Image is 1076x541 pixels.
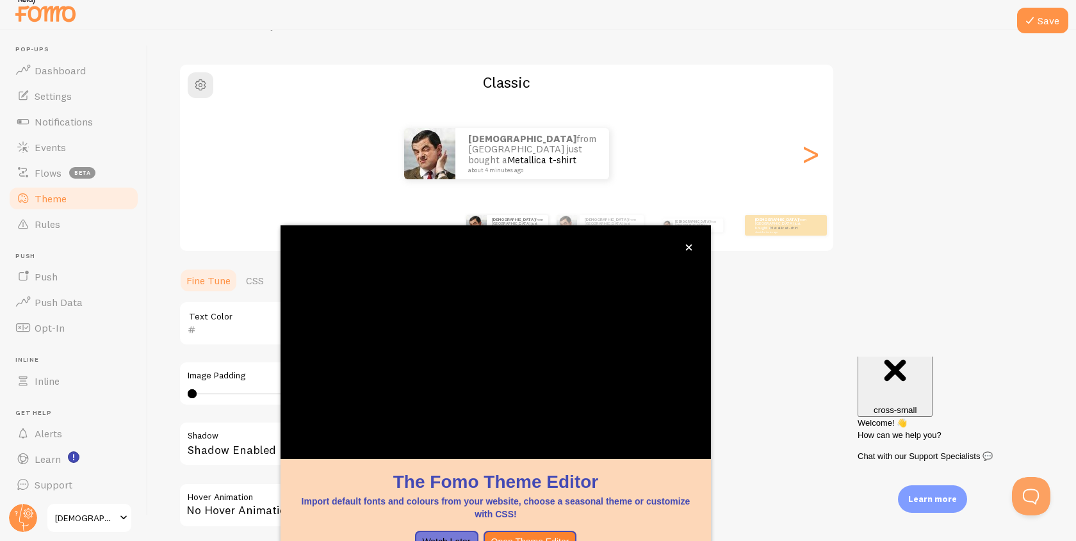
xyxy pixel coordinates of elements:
span: Opt-In [35,321,65,334]
div: No Hover Animation [179,483,563,528]
span: Learn [35,453,61,465]
small: about 4 minutes ago [468,167,592,174]
a: Learn [8,446,140,472]
small: about 4 minutes ago [755,230,805,233]
svg: <p>Watch New Feature Tutorials!</p> [68,451,79,463]
a: Push Data [8,289,140,315]
strong: [DEMOGRAPHIC_DATA] [468,133,576,145]
span: Dashboard [35,64,86,77]
strong: [DEMOGRAPHIC_DATA] [675,220,710,223]
a: Notifications [8,109,140,134]
a: Fine Tune [179,268,238,293]
a: Push [8,264,140,289]
a: Settings [8,83,140,109]
a: Support [8,472,140,497]
span: Flows [35,166,61,179]
a: Rules [8,211,140,237]
span: [DEMOGRAPHIC_DATA] - The Flame You Leave Behind [55,510,116,526]
a: Opt-In [8,315,140,341]
p: from [GEOGRAPHIC_DATA] just bought a [675,218,718,232]
span: Rules [35,218,60,230]
a: Alerts [8,421,140,446]
p: from [GEOGRAPHIC_DATA] just bought a [492,217,543,233]
span: Theme [35,192,67,205]
span: Support [35,478,72,491]
a: Metallica t-shirt [507,154,576,166]
a: Events [8,134,140,160]
h2: Classic [180,72,833,92]
a: Dashboard [8,58,140,83]
span: Pop-ups [15,45,140,54]
a: [DEMOGRAPHIC_DATA] - The Flame You Leave Behind [46,503,133,533]
a: CSS [238,268,272,293]
div: Learn more [898,485,967,513]
span: Inline [15,356,140,364]
span: Get Help [15,409,140,417]
a: Flows beta [8,160,140,186]
img: Fomo [557,215,577,236]
span: Events [35,141,66,154]
span: Inline [35,375,60,387]
div: Shadow Enabled [179,421,563,468]
strong: [DEMOGRAPHIC_DATA] [755,217,799,222]
h1: The Fomo Theme Editor [296,469,696,494]
span: Settings [35,90,72,102]
p: Import default fonts and colours from your website, choose a seasonal theme or customize with CSS! [296,495,696,521]
span: Push Data [35,296,83,309]
label: Image Padding [188,370,554,382]
p: from [GEOGRAPHIC_DATA] just bought a [755,217,806,233]
img: Fomo [662,220,672,230]
button: close, [682,241,696,254]
a: Theme [8,186,140,211]
p: from [GEOGRAPHIC_DATA] just bought a [585,217,639,233]
span: Push [35,270,58,283]
div: Next slide [803,108,818,200]
button: Save [1017,8,1068,33]
img: Fomo [404,128,455,179]
img: Fomo [466,215,487,236]
p: from [GEOGRAPHIC_DATA] just bought a [468,134,596,174]
a: Inline [8,368,140,394]
span: Alerts [35,427,62,440]
strong: [DEMOGRAPHIC_DATA] [585,217,628,222]
span: Notifications [35,115,93,128]
span: Push [15,252,140,261]
a: Metallica t-shirt [770,225,798,230]
strong: [DEMOGRAPHIC_DATA] [492,217,535,222]
iframe: Help Scout Beacon - Messages and Notifications [851,357,1057,477]
span: beta [69,167,95,179]
iframe: Help Scout Beacon - Open [1012,477,1050,515]
p: Learn more [908,493,957,505]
